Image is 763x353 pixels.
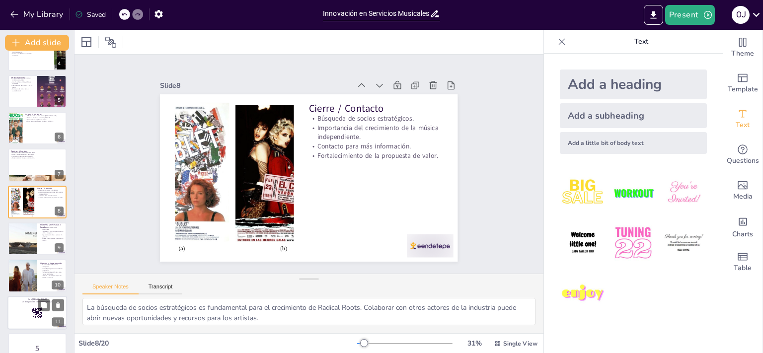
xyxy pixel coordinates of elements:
[644,5,663,25] button: Export to PowerPoint
[55,243,64,252] div: 9
[25,119,64,121] p: Producción de jingles para marcas.
[560,103,707,128] div: Add a subheading
[40,268,64,271] p: Diversidad de géneros musicales en el mercado.
[11,157,64,159] p: Experiencia del equipo en la industria.
[105,36,117,48] span: Position
[55,133,64,141] div: 6
[570,30,713,54] p: Text
[661,220,707,266] img: 6.jpeg
[310,142,445,165] p: Contacto para más información.
[139,283,183,294] button: Transcript
[731,48,754,59] span: Theme
[733,191,753,202] span: Media
[8,186,67,218] div: 8
[25,113,64,116] p: Logros Alcanzados
[723,244,763,280] div: Add a table
[40,227,64,230] p: Falta de acceso a servicios profesionales.
[11,88,34,92] p: Estructura de costos para la sostenibilidad.
[52,299,64,311] button: Delete Slide
[11,81,34,84] p: Uso de redes sociales y alianzas culturales.
[40,262,64,265] p: Mercado y Segmentación
[55,170,64,179] div: 7
[40,234,64,238] p: Urgencia de establecer espacios de grabación.
[32,298,47,300] strong: [DOMAIN_NAME]
[736,120,750,131] span: Text
[314,102,449,130] p: Cierre / Contacto
[7,6,68,22] button: My Library
[25,115,64,117] p: Estudio piloto funcionando en [GEOGRAPHIC_DATA].
[728,84,758,95] span: Template
[55,207,64,215] div: 8
[11,77,34,80] p: Propuesta de valor centrada en artistas emergentes.
[610,220,656,266] img: 5.jpeg
[40,271,64,275] p: Productores independientes como clientes potenciales.
[82,283,139,294] button: Speaker Notes
[723,209,763,244] div: Add charts and graphs
[11,84,34,88] p: Identificación de recursos y socios clave.
[11,76,34,79] p: [PERSON_NAME]
[723,137,763,173] div: Get real-time input from your audience
[10,300,64,303] p: and login with code
[732,229,753,240] span: Charts
[313,114,448,138] p: Búsqueda de socios estratégicos.
[75,10,106,19] div: Saved
[732,5,750,25] button: O J
[560,220,606,266] img: 4.jpeg
[665,5,715,25] button: Present
[560,271,606,317] img: 7.jpeg
[7,296,67,330] div: 11
[37,189,64,191] p: Búsqueda de socios estratégicos.
[560,132,707,154] div: Add a little bit of body text
[82,298,535,325] textarea: La búsqueda de socios estratégicos es fundamental para el crecimiento de Radical Roots. Colaborar...
[52,317,64,326] div: 11
[169,66,359,95] div: Slide 8
[560,70,707,99] div: Add a heading
[37,197,64,199] p: Fortalecimiento de la propuesta de valor.
[52,281,64,289] div: 10
[37,195,64,197] p: Contacto para más información.
[37,187,64,190] p: Cierre / Contacto
[8,112,67,144] div: 6
[40,238,64,241] p: Modelo integral para el desarrollo de artistas.
[40,223,64,229] p: Problema / Necesidad a Resolver
[8,38,67,71] div: 4
[11,154,64,156] p: Roles y responsabilidades del equipo.
[25,121,64,123] p: Alianzas con festivales y entidades culturales.
[40,264,64,267] p: Mercado objetivo de artistas emergentes.
[560,170,606,216] img: 1.jpeg
[8,259,67,292] div: 10
[462,339,486,348] div: 31 %
[78,339,357,348] div: Slide 8 / 20
[55,96,64,105] div: 5
[309,151,444,174] p: Fortalecimiento de la propuesta de valor.
[723,101,763,137] div: Add text boxes
[610,170,656,216] img: 2.jpeg
[311,124,447,156] p: Importancia del crecimiento de la música independiente.
[40,275,64,278] p: Empresas y marcas que requieren producción sonora.
[727,155,759,166] span: Questions
[37,191,64,195] p: Importancia del crecimiento de la música independiente.
[661,170,707,216] img: 3.jpeg
[8,222,67,255] div: 9
[5,35,69,51] button: Add slide
[734,263,752,274] span: Table
[503,340,537,348] span: Single View
[38,299,50,311] button: Duplicate Slide
[11,152,64,154] p: Estructura del equipo de Radical Roots.
[55,59,64,68] div: 4
[11,150,64,153] p: Equipo y Miembros
[8,148,67,181] div: 7
[11,156,64,158] p: Importancia del desarrollo creativo.
[723,173,763,209] div: Add images, graphics, shapes or video
[78,34,94,50] div: Layout
[40,230,64,234] p: Limitaciones en la competitividad de artistas emergentes.
[10,298,64,301] p: Go to
[723,30,763,66] div: Change the overall theme
[732,6,750,24] div: O J
[723,66,763,101] div: Add ready made slides
[323,6,430,21] input: Insert title
[11,53,34,57] p: Precios accesibles en un modelo escalable.
[8,75,67,108] div: 5
[25,117,64,119] p: Primeros clientes: 10 artistas y 5 bandas.
[11,50,34,53] p: Estrategias de marketing para posicionamiento.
